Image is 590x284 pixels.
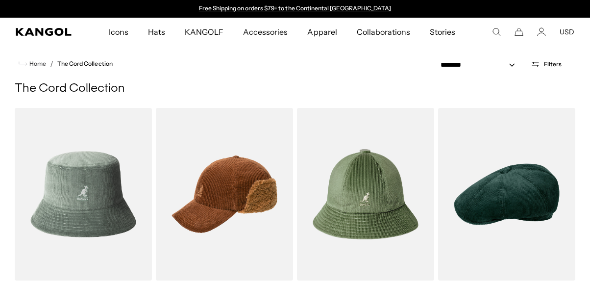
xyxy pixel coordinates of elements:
span: Stories [430,18,455,46]
span: Hats [148,18,165,46]
a: Collaborations [347,18,420,46]
summary: Search here [492,27,501,36]
span: KANGOLF [185,18,223,46]
img: Cord Hawker [438,108,575,281]
a: Home [19,59,46,68]
div: 1 of 2 [194,5,396,13]
button: Open filters [525,60,567,69]
span: Home [27,60,46,67]
span: Apparel [307,18,337,46]
span: Filters [544,61,562,68]
img: Cord Casual [297,108,434,281]
h1: The Cord Collection [15,81,575,96]
a: Free Shipping on orders $79+ to the Continental [GEOGRAPHIC_DATA] [199,4,392,12]
a: Stories [420,18,465,46]
div: Announcement [194,5,396,13]
select: Sort by: Featured [437,60,525,70]
slideshow-component: Announcement bar [194,5,396,13]
img: Cord Bucket [15,108,152,281]
img: Cozy Cord Earflap Baseball [156,108,293,281]
span: Collaborations [357,18,410,46]
a: The Cord Collection [57,60,113,67]
a: Icons [99,18,138,46]
button: USD [560,27,574,36]
a: Kangol [16,28,72,36]
a: KANGOLF [175,18,233,46]
span: Accessories [243,18,288,46]
a: Apparel [297,18,346,46]
li: / [46,58,53,70]
span: Icons [109,18,128,46]
a: Accessories [233,18,297,46]
button: Cart [515,27,523,36]
a: Account [537,27,546,36]
a: Hats [138,18,175,46]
